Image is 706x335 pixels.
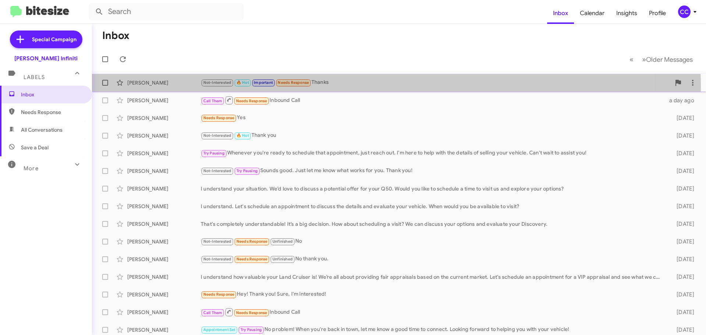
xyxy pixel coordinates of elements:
div: [DATE] [665,220,700,228]
button: Next [638,52,697,67]
div: No problem! When you're back in town, let me know a good time to connect. Looking forward to help... [201,325,665,334]
span: Try Pausing [203,151,225,156]
div: I understand how valuable your Land Cruiser is! We’re all about providing fair appraisals based o... [201,273,665,281]
div: [DATE] [665,238,700,245]
span: 🔥 Hot [236,133,249,138]
span: Needs Response [203,292,235,297]
span: Important [254,80,273,85]
span: Needs Response [236,239,268,244]
div: Inbound Call [201,307,665,317]
div: [DATE] [665,326,700,334]
div: Sounds good. Just let me know what works for you. Thank you! [201,167,665,175]
div: [PERSON_NAME] [127,273,201,281]
span: Not-Interested [203,239,232,244]
div: [DATE] [665,185,700,192]
span: Save a Deal [21,144,49,151]
nav: Page navigation example [625,52,697,67]
div: I understand your situation. We’d love to discuss a potential offer for your Q50. Would you like ... [201,185,665,192]
div: [PERSON_NAME] [127,309,201,316]
span: Unfinished [272,239,293,244]
div: That's completely understandable! It’s a big decision. How about scheduling a visit? We can discu... [201,220,665,228]
div: [PERSON_NAME] [127,97,201,104]
span: Older Messages [646,56,693,64]
div: [PERSON_NAME] [127,132,201,139]
span: Call Them [203,310,222,315]
span: Labels [24,74,45,81]
input: Search [89,3,243,21]
div: CC [678,6,691,18]
span: Needs Response [236,99,267,103]
div: I understand. Let's schedule an appointment to discuss the details and evaluate your vehicle. Whe... [201,203,665,210]
span: Needs Response [236,310,267,315]
span: Inbox [21,91,83,98]
span: Not-Interested [203,257,232,261]
a: Special Campaign [10,31,82,48]
span: All Conversations [21,126,63,133]
span: Not-Interested [203,80,232,85]
span: Needs Response [203,115,235,120]
div: [PERSON_NAME] [127,238,201,245]
div: [PERSON_NAME] [127,150,201,157]
span: More [24,165,39,172]
div: [DATE] [665,167,700,175]
div: [PERSON_NAME] [127,185,201,192]
h1: Inbox [102,30,129,42]
div: [PERSON_NAME] [127,326,201,334]
button: Previous [625,52,638,67]
div: a day ago [665,97,700,104]
div: Yes [201,114,665,122]
div: [PERSON_NAME] [127,79,201,86]
div: Whenever you're ready to schedule that appointment, just reach out. I'm here to help with the det... [201,149,665,157]
a: Inbox [547,3,574,24]
span: Appointment Set [203,327,236,332]
a: Insights [610,3,643,24]
span: Needs Response [278,80,309,85]
div: [PERSON_NAME] [127,114,201,122]
span: Needs Response [21,108,83,116]
span: » [642,55,646,64]
span: Needs Response [236,257,268,261]
a: Profile [643,3,672,24]
div: [DATE] [665,114,700,122]
span: Not-Interested [203,133,232,138]
div: [DATE] [665,132,700,139]
div: [DATE] [665,291,700,298]
div: Hey! Thank you! Sure, I'm interested! [201,290,665,299]
span: Not-Interested [203,168,232,173]
div: [PERSON_NAME] [127,203,201,210]
span: Unfinished [272,257,293,261]
div: [DATE] [665,203,700,210]
span: « [630,55,634,64]
div: [DATE] [665,256,700,263]
div: [DATE] [665,273,700,281]
span: 🔥 Hot [236,80,249,85]
div: [PERSON_NAME] Infiniti [14,55,78,62]
div: No thank you. [201,255,665,263]
div: No [201,237,665,246]
span: Call Them [203,99,222,103]
div: Thanks [201,78,671,87]
span: Try Pausing [240,327,262,332]
div: [PERSON_NAME] [127,167,201,175]
div: [PERSON_NAME] [127,256,201,263]
div: Inbound Call [201,96,665,105]
div: Thank you [201,131,665,140]
div: [PERSON_NAME] [127,291,201,298]
span: Try Pausing [236,168,258,173]
button: CC [672,6,698,18]
a: Calendar [574,3,610,24]
div: [DATE] [665,309,700,316]
span: Special Campaign [32,36,76,43]
div: [PERSON_NAME] [127,220,201,228]
div: [DATE] [665,150,700,157]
